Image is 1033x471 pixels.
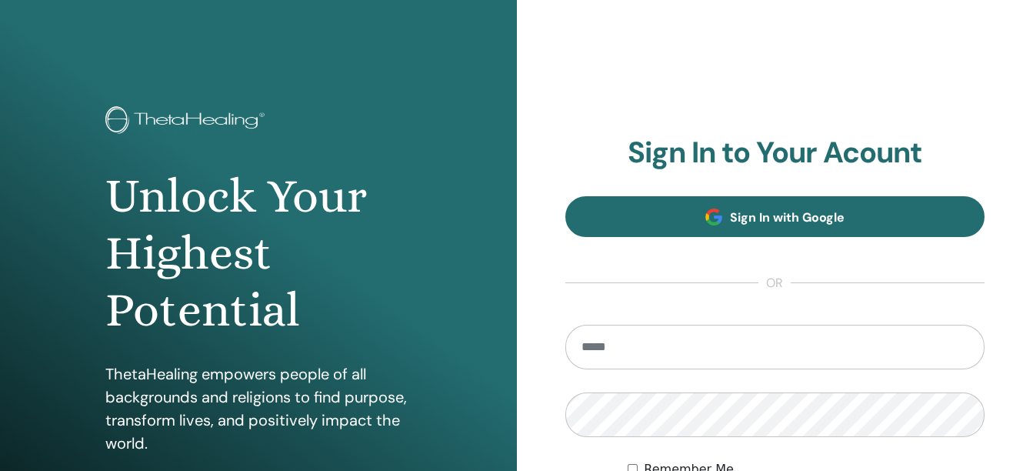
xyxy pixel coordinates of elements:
[730,209,845,225] span: Sign In with Google
[565,196,985,237] a: Sign In with Google
[105,168,412,339] h1: Unlock Your Highest Potential
[758,274,791,292] span: or
[105,362,412,455] p: ThetaHealing empowers people of all backgrounds and religions to find purpose, transform lives, a...
[565,135,985,171] h2: Sign In to Your Acount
